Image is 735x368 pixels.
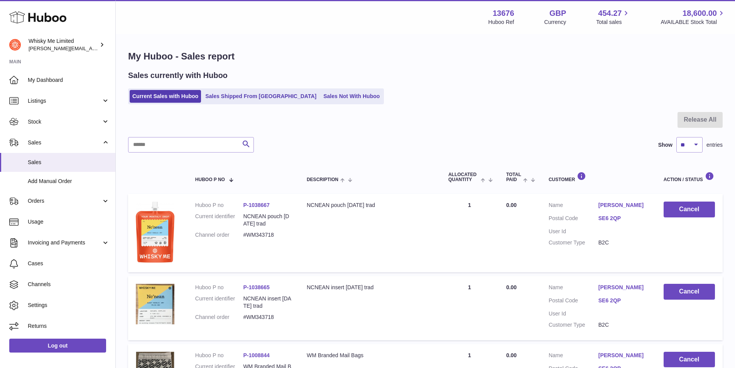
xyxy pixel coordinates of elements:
[596,19,630,26] span: Total sales
[195,352,243,359] dt: Huboo P no
[441,276,498,340] td: 1
[29,45,155,51] span: [PERSON_NAME][EMAIL_ADDRESS][DOMAIN_NAME]
[28,239,101,246] span: Invoicing and Payments
[664,202,715,217] button: Cancel
[243,295,291,310] dd: NCNEAN insert [DATE] trad
[664,172,715,182] div: Action / Status
[136,284,174,324] img: 136761742822170.jpg
[549,228,598,235] dt: User Id
[506,202,517,208] span: 0.00
[128,70,228,81] h2: Sales currently with Huboo
[195,213,243,227] dt: Current identifier
[28,281,110,288] span: Channels
[448,172,479,182] span: ALLOCATED Quantity
[506,284,517,290] span: 0.00
[661,19,726,26] span: AVAILABLE Stock Total
[549,352,598,361] dt: Name
[307,352,433,359] div: WM Branded Mail Bags
[307,284,433,291] div: NCNEAN insert [DATE] trad
[549,215,598,224] dt: Postal Code
[28,76,110,84] span: My Dashboard
[28,218,110,226] span: Usage
[195,295,243,310] dt: Current identifier
[307,202,433,209] div: NCNEAN pouch [DATE] trad
[598,8,622,19] span: 454.27
[28,139,101,146] span: Sales
[321,90,382,103] a: Sales Not With Huboo
[598,352,648,359] a: [PERSON_NAME]
[28,159,110,166] span: Sales
[28,118,101,125] span: Stock
[598,284,648,291] a: [PERSON_NAME]
[549,297,598,306] dt: Postal Code
[506,352,517,358] span: 0.00
[683,8,717,19] span: 18,600.00
[549,239,598,246] dt: Customer Type
[243,213,291,227] dd: NCNEAN pouch [DATE] trad
[195,231,243,239] dt: Channel order
[243,284,270,290] a: P-1038665
[549,8,566,19] strong: GBP
[9,39,21,51] img: frances@whiskyshop.com
[549,172,648,182] div: Customer
[195,284,243,291] dt: Huboo P no
[307,177,338,182] span: Description
[488,19,514,26] div: Huboo Ref
[136,202,174,263] img: 136761748515789.jpg
[128,50,723,63] h1: My Huboo - Sales report
[243,352,270,358] a: P-1008844
[664,284,715,300] button: Cancel
[203,90,319,103] a: Sales Shipped From [GEOGRAPHIC_DATA]
[28,97,101,105] span: Listings
[664,352,715,368] button: Cancel
[658,141,672,149] label: Show
[195,314,243,321] dt: Channel order
[28,302,110,309] span: Settings
[598,202,648,209] a: [PERSON_NAME]
[549,321,598,329] dt: Customer Type
[549,202,598,211] dt: Name
[549,310,598,317] dt: User Id
[28,197,101,205] span: Orders
[506,172,521,182] span: Total paid
[441,194,498,272] td: 1
[598,321,648,329] dd: B2C
[661,8,726,26] a: 18,600.00 AVAILABLE Stock Total
[493,8,514,19] strong: 13676
[706,141,723,149] span: entries
[28,260,110,267] span: Cases
[28,178,110,185] span: Add Manual Order
[28,322,110,330] span: Returns
[544,19,566,26] div: Currency
[598,239,648,246] dd: B2C
[243,202,270,208] a: P-1038667
[243,231,291,239] dd: #WM343718
[243,314,291,321] dd: #WM343718
[130,90,201,103] a: Current Sales with Huboo
[596,8,630,26] a: 454.27 Total sales
[549,284,598,293] dt: Name
[598,297,648,304] a: SE6 2QP
[9,339,106,353] a: Log out
[195,202,243,209] dt: Huboo P no
[29,37,98,52] div: Whisky Me Limited
[195,177,225,182] span: Huboo P no
[598,215,648,222] a: SE6 2QP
